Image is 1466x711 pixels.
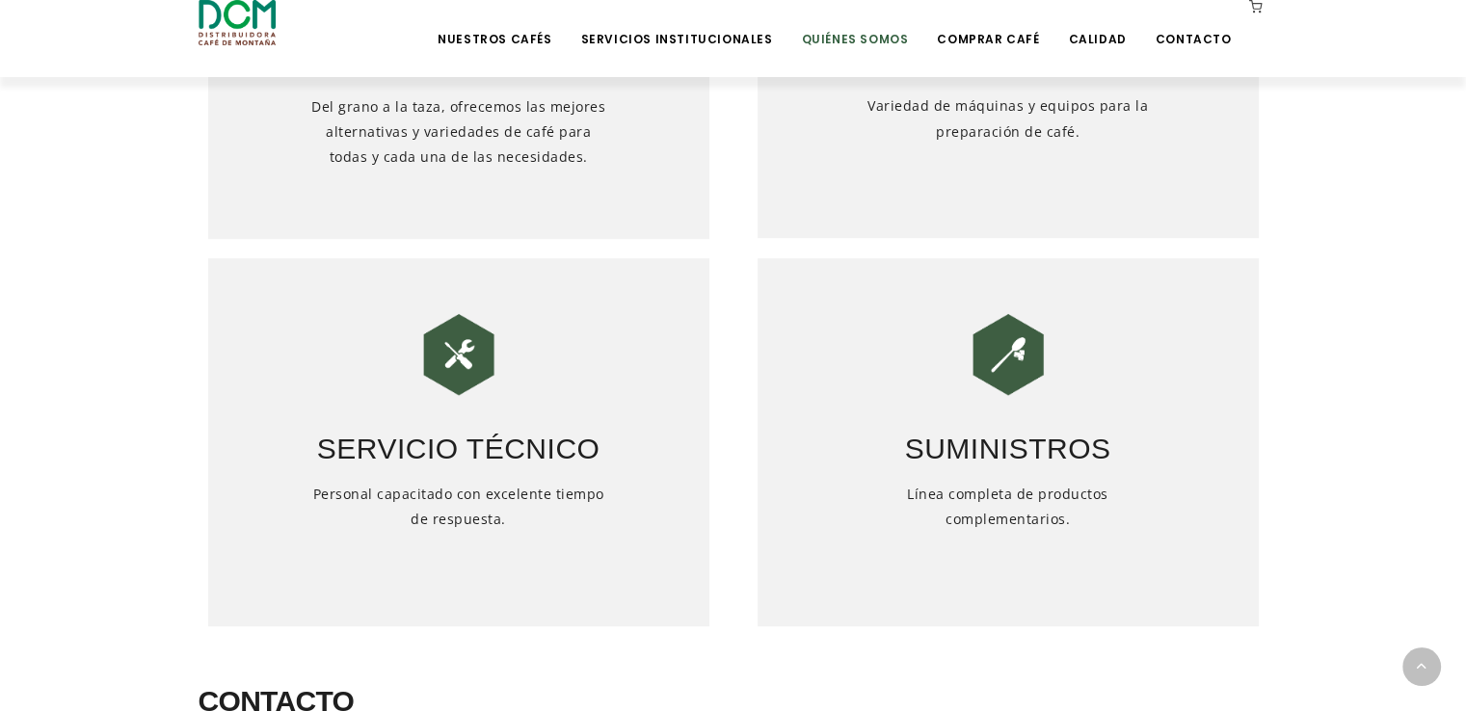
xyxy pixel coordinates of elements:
[208,403,709,470] h3: Servicio Técnico
[569,2,784,47] a: Servicios Institucionales
[960,306,1056,403] img: DCM-WEB-HOME-ICONOS-240X240-04.png
[308,94,609,220] h5: Del grano a la taza, ofrecemos las mejores alternativas y variedades de café para todas y cada un...
[308,482,609,607] h5: Personal capacitado con excelente tiempo de respuesta.
[858,93,1159,219] h5: Variedad de máquinas y equipos para la preparación de café.
[426,2,563,47] a: Nuestros Cafés
[1056,2,1137,47] a: Calidad
[858,482,1159,607] h5: Línea completa de productos complementarios.
[925,2,1051,47] a: Comprar Café
[411,306,507,403] img: DCM-WEB-HOME-ICONOS-240X240-03.png
[789,2,920,47] a: Quiénes Somos
[758,403,1259,470] h3: Suministros
[1144,2,1243,47] a: Contacto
